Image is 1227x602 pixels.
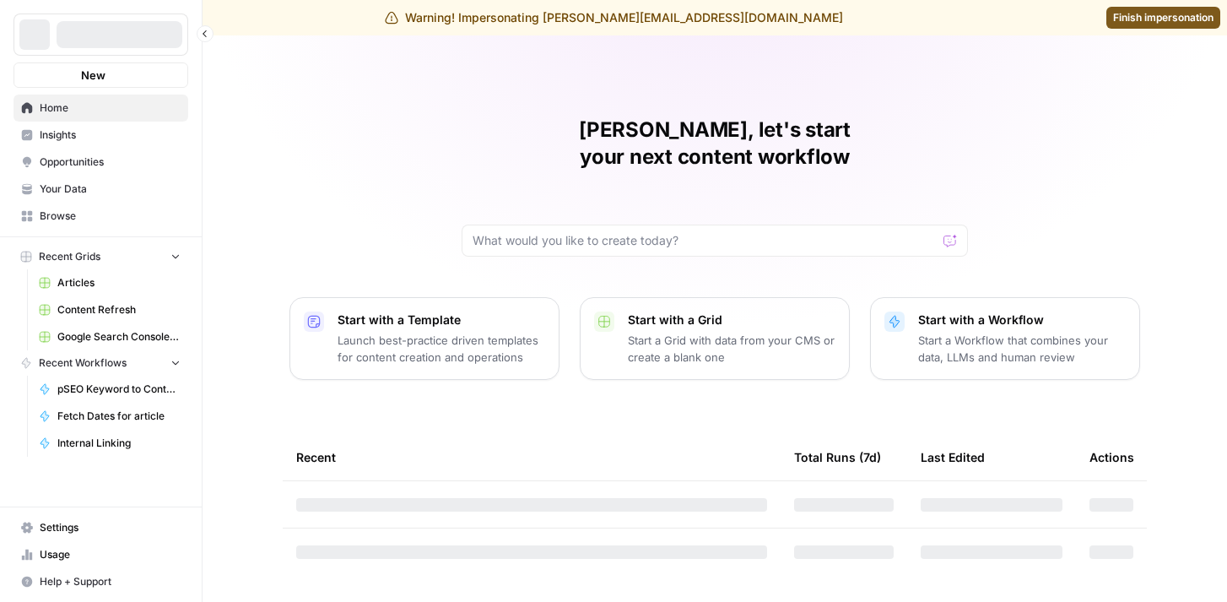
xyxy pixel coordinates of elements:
[918,312,1126,328] p: Start with a Workflow
[14,541,188,568] a: Usage
[40,209,181,224] span: Browse
[14,350,188,376] button: Recent Workflows
[580,297,850,380] button: Start with a GridStart a Grid with data from your CMS or create a blank one
[14,244,188,269] button: Recent Grids
[296,434,767,480] div: Recent
[628,312,835,328] p: Start with a Grid
[31,430,188,457] a: Internal Linking
[14,176,188,203] a: Your Data
[39,249,100,264] span: Recent Grids
[14,95,188,122] a: Home
[870,297,1140,380] button: Start with a WorkflowStart a Workflow that combines your data, LLMs and human review
[31,376,188,403] a: pSEO Keyword to Content Brief
[40,100,181,116] span: Home
[1113,10,1213,25] span: Finish impersonation
[14,203,188,230] a: Browse
[31,296,188,323] a: Content Refresh
[57,302,181,317] span: Content Refresh
[57,436,181,451] span: Internal Linking
[57,382,181,397] span: pSEO Keyword to Content Brief
[1106,7,1220,29] a: Finish impersonation
[289,297,559,380] button: Start with a TemplateLaunch best-practice driven templates for content creation and operations
[918,332,1126,366] p: Start a Workflow that combines your data, LLMs and human review
[14,62,188,88] button: New
[338,332,545,366] p: Launch best-practice driven templates for content creation and operations
[40,547,181,562] span: Usage
[40,155,181,170] span: Opportunities
[462,117,968,171] h1: [PERSON_NAME], let's start your next content workflow
[385,9,843,26] div: Warning! Impersonating [PERSON_NAME][EMAIL_ADDRESS][DOMAIN_NAME]
[473,232,937,249] input: What would you like to create today?
[40,182,181,197] span: Your Data
[40,574,181,589] span: Help + Support
[14,122,188,149] a: Insights
[40,127,181,143] span: Insights
[794,434,881,480] div: Total Runs (7d)
[628,332,835,366] p: Start a Grid with data from your CMS or create a blank one
[57,329,181,344] span: Google Search Console - Library
[31,269,188,296] a: Articles
[39,355,127,371] span: Recent Workflows
[921,434,985,480] div: Last Edited
[31,403,188,430] a: Fetch Dates for article
[57,275,181,290] span: Articles
[40,520,181,535] span: Settings
[57,409,181,424] span: Fetch Dates for article
[1089,434,1134,480] div: Actions
[338,312,545,328] p: Start with a Template
[81,67,105,84] span: New
[31,323,188,350] a: Google Search Console - Library
[14,514,188,541] a: Settings
[14,568,188,595] button: Help + Support
[14,149,188,176] a: Opportunities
